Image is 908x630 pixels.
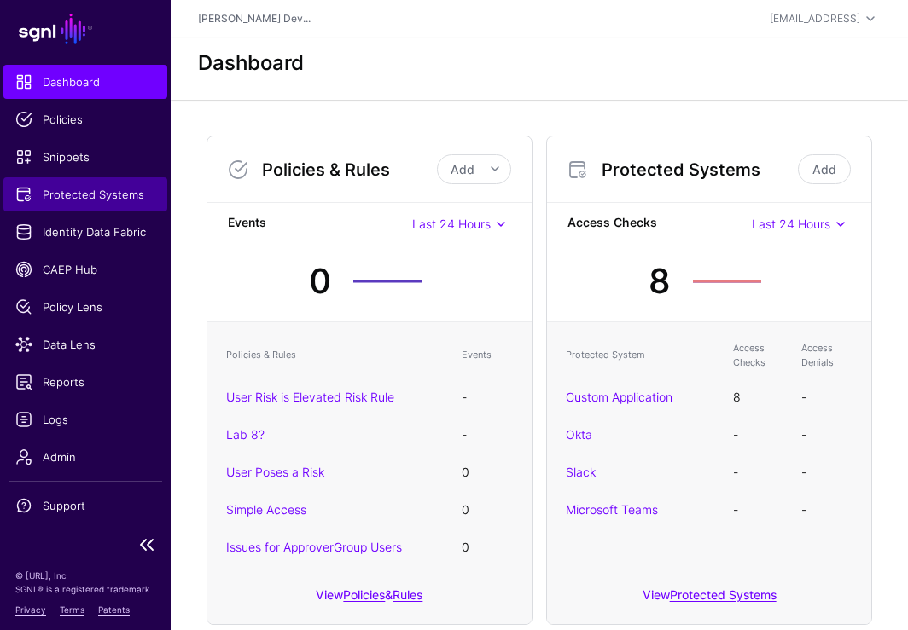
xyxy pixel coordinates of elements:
a: Dashboard [3,65,167,99]
a: Policies [343,587,385,602]
a: Identity Data Fabric [3,215,167,249]
td: - [725,490,793,528]
a: Simple Access [226,502,306,517]
td: - [793,415,861,453]
h2: Dashboard [198,51,304,76]
a: User Risk is Elevated Risk Rule [226,390,394,404]
span: Data Lens [15,336,155,353]
p: © [URL], Inc [15,569,155,582]
a: [PERSON_NAME] Dev... [198,12,311,25]
span: Last 24 Hours [412,217,491,231]
span: CAEP Hub [15,261,155,278]
a: Reports [3,365,167,399]
span: Last 24 Hours [752,217,830,231]
a: Policies [3,102,167,136]
span: Identity Data Fabric [15,223,155,240]
span: Snippets [15,148,155,165]
div: 8 [649,256,671,307]
div: 0 [309,256,331,307]
a: CAEP Hub [3,252,167,286]
a: Patents [98,604,130,615]
span: Reports [15,373,155,390]
a: Data Lens [3,327,167,361]
a: Lab 8? [226,427,265,442]
a: Terms [60,604,84,615]
span: Support [15,497,155,514]
a: Snippets [3,140,167,174]
strong: Access Checks [567,213,752,234]
td: - [793,453,861,490]
td: - [725,415,793,453]
div: View [547,575,871,624]
span: Add [451,162,474,176]
h3: Protected Systems [602,159,794,180]
td: 8 [725,378,793,415]
td: - [793,490,861,528]
a: Policy Lens [3,290,167,324]
span: Policies [15,111,155,128]
a: Admin [3,440,167,474]
a: Microsoft Teams [566,502,658,517]
a: Add [798,154,851,184]
span: Protected Systems [15,186,155,203]
td: 0 [453,453,521,490]
a: User Poses a Risk [226,465,324,479]
span: Policy Lens [15,298,155,315]
a: Privacy [15,604,46,615]
a: Protected Systems [670,587,777,602]
a: SGNL [10,10,160,48]
a: Rules [393,587,422,602]
th: Access Checks [725,332,793,378]
span: Logs [15,411,155,428]
td: 0 [453,528,521,565]
td: - [793,378,861,415]
h3: Policies & Rules [262,159,437,180]
th: Protected System [557,332,725,378]
a: Issues for ApproverGroup Users [226,540,402,554]
td: - [453,415,521,453]
td: 0 [453,490,521,528]
span: Admin [15,448,155,465]
strong: Events [228,213,412,234]
a: Logs [3,402,167,436]
a: Slack [566,465,596,479]
th: Access Denials [793,332,861,378]
a: Custom Application [566,390,672,404]
div: View & [207,575,532,624]
th: Policies & Rules [218,332,453,378]
a: Protected Systems [3,177,167,211]
span: Dashboard [15,73,155,90]
td: - [453,378,521,415]
div: [EMAIL_ADDRESS] [770,11,860,26]
th: Events [453,332,521,378]
td: - [725,453,793,490]
a: Okta [566,427,592,442]
p: SGNL® is a registered trademark [15,582,155,596]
